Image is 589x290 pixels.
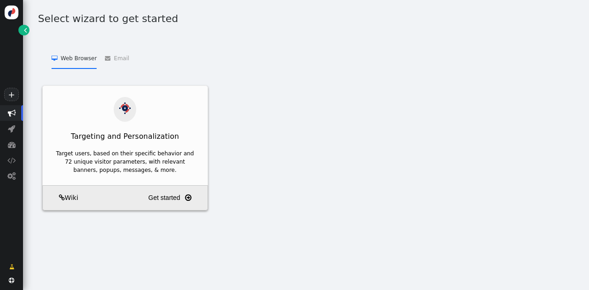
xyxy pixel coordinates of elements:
[54,149,196,174] div: Target users, based on their specific behavior and 72 unique visitor parameters, with relevant ba...
[38,11,579,26] h1: Select wizard to get started
[18,25,29,35] a: 
[46,193,78,203] a: Wiki
[59,194,65,201] span: 
[148,189,204,206] a: Get started
[4,88,18,101] a: +
[24,26,27,34] span: 
[8,141,16,148] span: 
[4,260,20,274] a: 
[8,125,15,132] span: 
[9,278,14,283] span: 
[52,56,61,61] span: 
[7,156,16,164] span: 
[185,192,191,204] span: 
[105,56,114,61] span: 
[105,47,129,69] li: Email
[5,6,18,19] img: logo-icon.svg
[7,172,16,180] span: 
[43,127,208,147] div: Targeting and Personalization
[119,102,131,114] img: actions.svg
[9,263,14,271] span: 
[8,109,16,117] span: 
[52,47,97,69] li: Web Browser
